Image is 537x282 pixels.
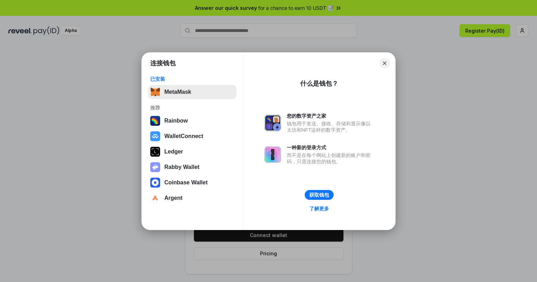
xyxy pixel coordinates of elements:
div: 钱包用于发送、接收、存储和显示像以太坊和NFT这样的数字资产。 [287,120,374,133]
img: svg+xml,%3Csvg%20fill%3D%22none%22%20height%3D%2233%22%20viewBox%3D%220%200%2035%2033%22%20width%... [150,87,160,97]
div: 而不是在每个网站上创建新的账户和密码，只需连接您的钱包。 [287,152,374,165]
div: Argent [164,195,183,201]
div: 您的数字资产之家 [287,113,374,119]
div: 一种新的登录方式 [287,144,374,151]
button: Rainbow [148,114,236,128]
button: 获取钱包 [305,190,334,200]
div: Coinbase Wallet [164,179,208,186]
img: svg+xml,%3Csvg%20xmlns%3D%22http%3A%2F%2Fwww.w3.org%2F2000%2Fsvg%22%20width%3D%2228%22%20height%3... [150,147,160,157]
img: svg+xml,%3Csvg%20width%3D%22120%22%20height%3D%22120%22%20viewBox%3D%220%200%20120%20120%22%20fil... [150,116,160,126]
div: Rainbow [164,118,188,124]
div: 了解更多 [309,205,329,212]
img: svg+xml,%3Csvg%20xmlns%3D%22http%3A%2F%2Fwww.w3.org%2F2000%2Fsvg%22%20fill%3D%22none%22%20viewBox... [150,162,160,172]
button: Ledger [148,145,236,159]
img: svg+xml,%3Csvg%20xmlns%3D%22http%3A%2F%2Fwww.w3.org%2F2000%2Fsvg%22%20fill%3D%22none%22%20viewBox... [264,146,281,163]
div: 什么是钱包？ [300,79,338,88]
div: MetaMask [164,89,191,95]
button: Coinbase Wallet [148,176,236,190]
div: Ledger [164,149,183,155]
button: Rabby Wallet [148,160,236,174]
button: Close [380,58,390,68]
h1: 连接钱包 [150,59,176,67]
div: WalletConnect [164,133,203,139]
button: Argent [148,191,236,205]
div: 获取钱包 [309,192,329,198]
div: 已安装 [150,76,234,82]
img: svg+xml,%3Csvg%20width%3D%2228%22%20height%3D%2228%22%20viewBox%3D%220%200%2028%2028%22%20fill%3D... [150,131,160,141]
div: 推荐 [150,105,234,111]
button: MetaMask [148,85,236,99]
a: 了解更多 [305,204,333,213]
img: svg+xml,%3Csvg%20width%3D%2228%22%20height%3D%2228%22%20viewBox%3D%220%200%2028%2028%22%20fill%3D... [150,178,160,188]
div: Rabby Wallet [164,164,200,170]
button: WalletConnect [148,129,236,143]
img: svg+xml,%3Csvg%20xmlns%3D%22http%3A%2F%2Fwww.w3.org%2F2000%2Fsvg%22%20fill%3D%22none%22%20viewBox... [264,114,281,131]
img: svg+xml,%3Csvg%20width%3D%2228%22%20height%3D%2228%22%20viewBox%3D%220%200%2028%2028%22%20fill%3D... [150,193,160,203]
